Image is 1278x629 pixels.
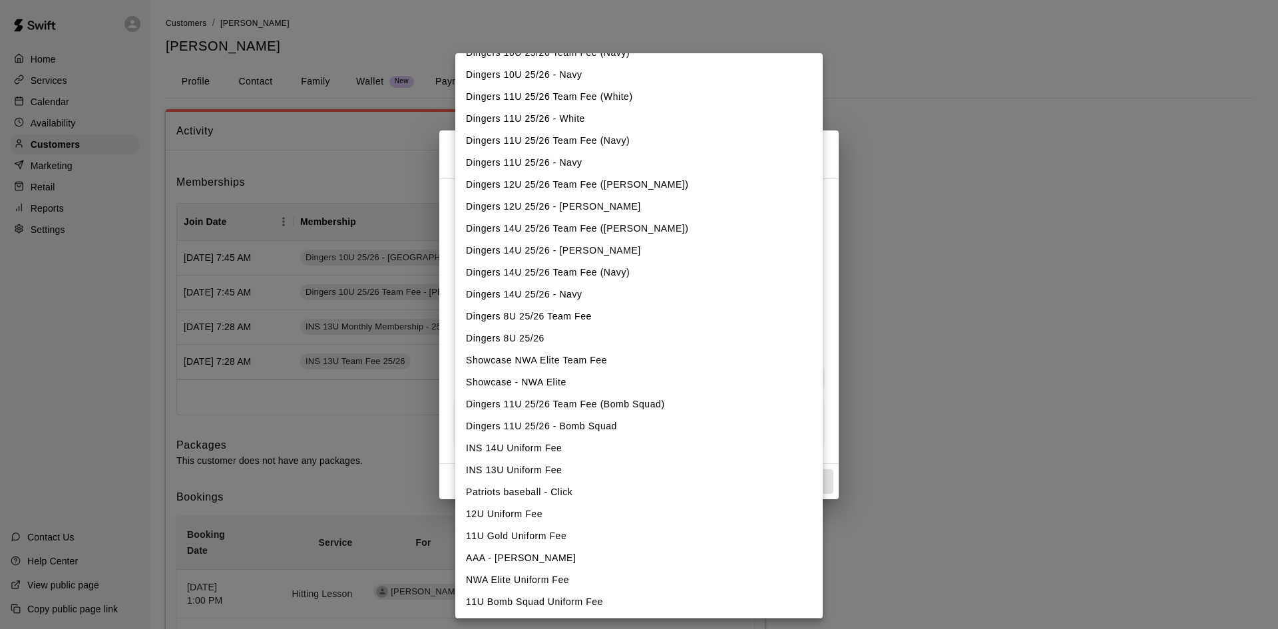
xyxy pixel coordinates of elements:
li: Dingers 12U 25/26 - [PERSON_NAME] [455,196,823,218]
li: Dingers 8U 25/26 [455,327,823,349]
li: Dingers 8U 25/26 Team Fee [455,306,823,327]
li: Dingers 11U 25/26 - Navy [455,152,823,174]
li: Dingers 11U 25/26 Team Fee (Navy) [455,130,823,152]
li: Showcase - NWA Elite [455,371,823,393]
li: INS 14U Uniform Fee [455,437,823,459]
li: 11U Gold Uniform Fee [455,525,823,547]
li: Dingers 10U 25/26 Team Fee (Navy) [455,42,823,64]
li: INS 13U Uniform Fee [455,459,823,481]
li: Dingers 14U 25/26 - Navy [455,284,823,306]
li: Dingers 10U 25/26 - Navy [455,64,823,86]
li: Dingers 12U 25/26 Team Fee ([PERSON_NAME]) [455,174,823,196]
li: Showcase NWA Elite Team Fee [455,349,823,371]
li: AAA - [PERSON_NAME] [455,547,823,569]
li: Dingers 14U 25/26 Team Fee ([PERSON_NAME]) [455,218,823,240]
li: Dingers 14U 25/26 - [PERSON_NAME] [455,240,823,262]
li: Dingers 11U 25/26 - Bomb Squad [455,415,823,437]
li: Dingers 11U 25/26 - White [455,108,823,130]
li: Dingers 14U 25/26 Team Fee (Navy) [455,262,823,284]
li: Dingers 11U 25/26 Team Fee (Bomb Squad) [455,393,823,415]
li: NWA Elite Uniform Fee [455,569,823,591]
li: Patriots baseball - Click [455,481,823,503]
li: Dingers 11U 25/26 Team Fee (White) [455,86,823,108]
li: 11U Bomb Squad Uniform Fee [455,591,823,613]
li: 12U Uniform Fee [455,503,823,525]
